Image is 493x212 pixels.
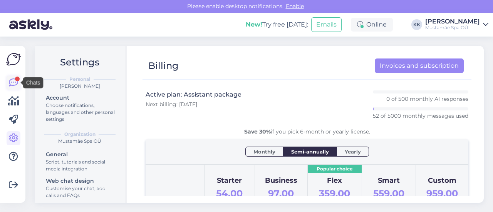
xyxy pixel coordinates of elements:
[23,77,44,88] div: Chats
[148,58,179,73] div: Billing
[212,175,247,186] div: Starter
[263,175,300,186] div: Business
[291,148,329,155] span: Semi-annually
[263,186,300,209] div: €/mo
[212,186,247,209] div: €/mo
[373,112,468,120] p: 52 of 5000 monthly messages used
[315,175,354,186] div: Flex
[311,17,342,32] button: Emails
[6,52,21,67] img: Askly Logo
[146,90,241,99] h3: Active plan: Assistant package
[386,95,468,103] p: 0 of 500 monthly AI responses
[46,94,115,102] div: Account
[319,188,350,199] span: 359.00
[42,93,119,124] a: AccountChoose notifications, languages and other personal settings
[46,150,115,159] div: General
[41,83,119,90] div: [PERSON_NAME]
[41,138,119,145] div: Mustamäe Spa OÜ
[46,102,115,123] div: Choose notifications, languages and other personal settings
[424,175,461,186] div: Custom
[426,188,458,199] span: 959.00
[69,76,91,83] b: Personal
[46,185,115,199] div: Customise your chat, add calls and FAQs
[370,186,408,209] div: €/mo
[345,148,361,155] span: Yearly
[244,128,271,135] b: Save 30%
[46,159,115,172] div: Script, tutorials and social media integration
[246,20,308,29] div: Try free [DATE]:
[216,188,243,199] span: 54.00
[351,18,393,32] div: Online
[64,131,96,138] b: Organization
[268,188,294,199] span: 97.00
[46,177,115,185] div: Web chat design
[146,128,468,136] div: if you pick 6-month or yearly license.
[315,186,354,209] div: €/mo
[373,188,404,199] span: 559.00
[425,25,480,31] div: Mustamäe Spa OÜ
[375,58,464,73] a: Invoices and subscription
[42,176,119,200] a: Web chat designCustomise your chat, add calls and FAQs
[146,101,197,108] span: Next billing: [DATE]
[246,21,262,28] b: New!
[41,55,119,70] h2: Settings
[424,186,461,209] div: €/mo
[283,3,306,10] span: Enable
[370,175,408,186] div: Smart
[411,19,422,30] div: KK
[308,165,362,174] div: Popular choice
[42,149,119,174] a: GeneralScript, tutorials and social media integration
[425,18,480,25] div: [PERSON_NAME]
[253,148,275,155] span: Monthly
[425,18,488,31] a: [PERSON_NAME]Mustamäe Spa OÜ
